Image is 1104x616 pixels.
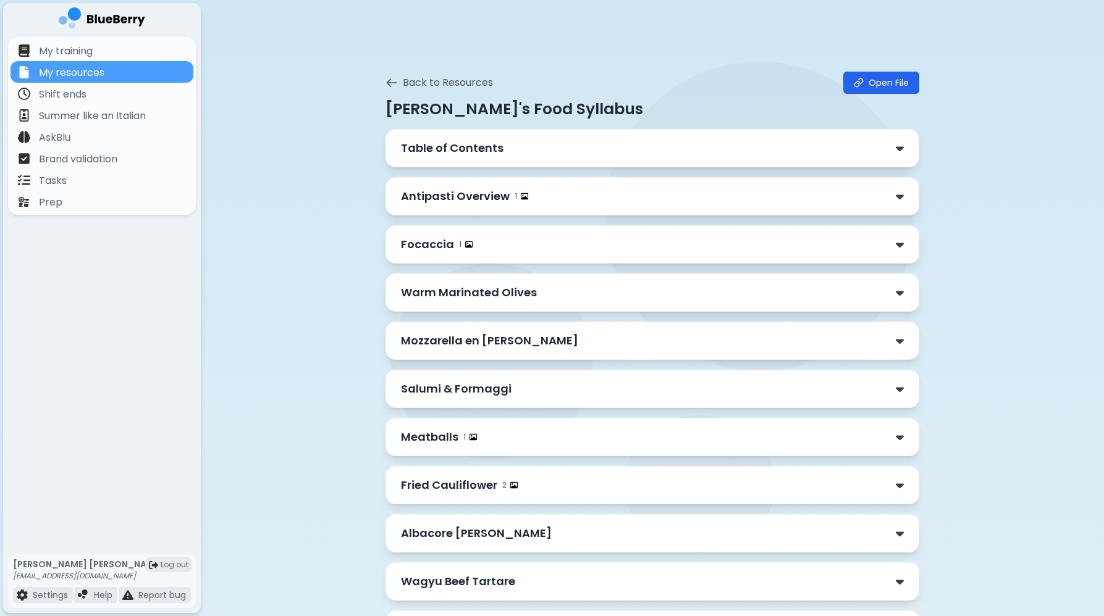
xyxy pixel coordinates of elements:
img: file icon [18,174,30,186]
img: down chevron [896,190,904,203]
img: file icon [18,131,30,143]
div: 1 [463,432,477,442]
img: down chevron [896,286,904,299]
p: Fried Cauliflower [401,477,497,494]
a: Open File [843,72,919,94]
img: down chevron [896,575,904,588]
img: company logo [59,7,145,33]
p: Help [94,589,112,601]
p: Warm Marinated Olives [401,284,537,301]
p: [PERSON_NAME] [PERSON_NAME] [13,559,163,570]
button: Back to Resources [386,75,493,90]
img: image [510,481,518,489]
p: Report bug [138,589,186,601]
p: Albacore [PERSON_NAME] [401,525,552,542]
img: file icon [122,589,133,601]
img: file icon [17,589,28,601]
p: Meatballs [401,428,458,446]
p: My training [39,44,93,59]
img: image [465,241,473,248]
img: down chevron [896,431,904,444]
p: [PERSON_NAME]'s Food Syllabus [386,99,919,119]
img: logout [149,560,158,570]
img: image [521,193,528,200]
p: Prep [39,195,62,210]
div: 1 [459,239,473,249]
p: Brand validation [39,152,117,167]
img: file icon [18,88,30,100]
p: Table of Contents [401,139,504,157]
img: file icon [18,66,30,78]
span: Log out [161,560,188,570]
p: Antipasti Overview [401,188,510,205]
img: down chevron [896,527,904,540]
div: 2 [502,480,518,490]
p: Settings [33,589,68,601]
p: Shift ends [39,87,86,102]
img: down chevron [896,335,904,348]
p: Tasks [39,173,67,188]
img: down chevron [896,383,904,396]
p: Mozzarella en [PERSON_NAME] [401,332,578,349]
img: file icon [18,109,30,122]
p: My resources [39,65,104,80]
p: Summer like an Italian [39,109,146,123]
img: down chevron [896,142,904,155]
img: down chevron [896,479,904,492]
div: 1 [515,191,528,201]
img: down chevron [896,238,904,251]
p: Salumi & Formaggi [401,380,512,397]
img: file icon [18,196,30,208]
p: Focaccia [401,236,454,253]
img: file icon [18,44,30,57]
img: file icon [78,589,89,601]
img: file icon [18,152,30,165]
p: [EMAIL_ADDRESS][DOMAIN_NAME] [13,571,163,581]
p: Wagyu Beef Tartare [401,573,515,590]
p: AskBlu [39,130,70,145]
img: image [470,433,477,441]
